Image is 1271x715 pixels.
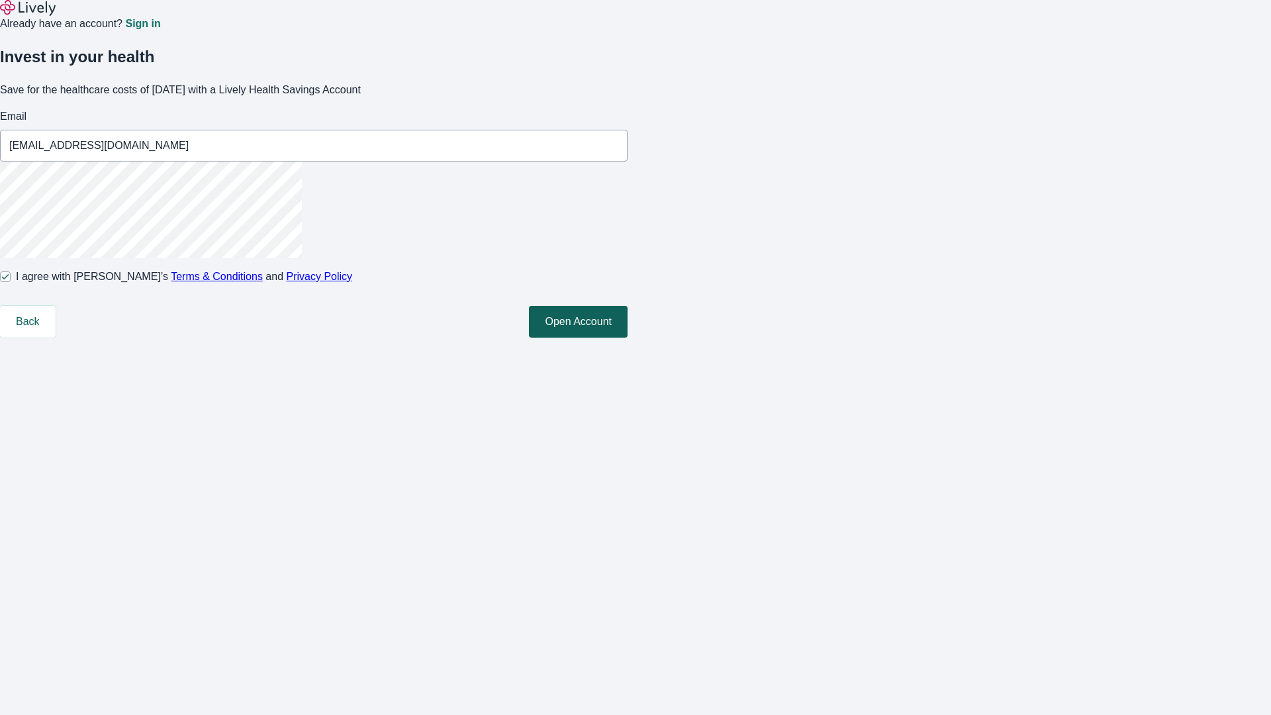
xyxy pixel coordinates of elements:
[171,271,263,282] a: Terms & Conditions
[125,19,160,29] a: Sign in
[16,269,352,285] span: I agree with [PERSON_NAME]’s and
[287,271,353,282] a: Privacy Policy
[529,306,628,338] button: Open Account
